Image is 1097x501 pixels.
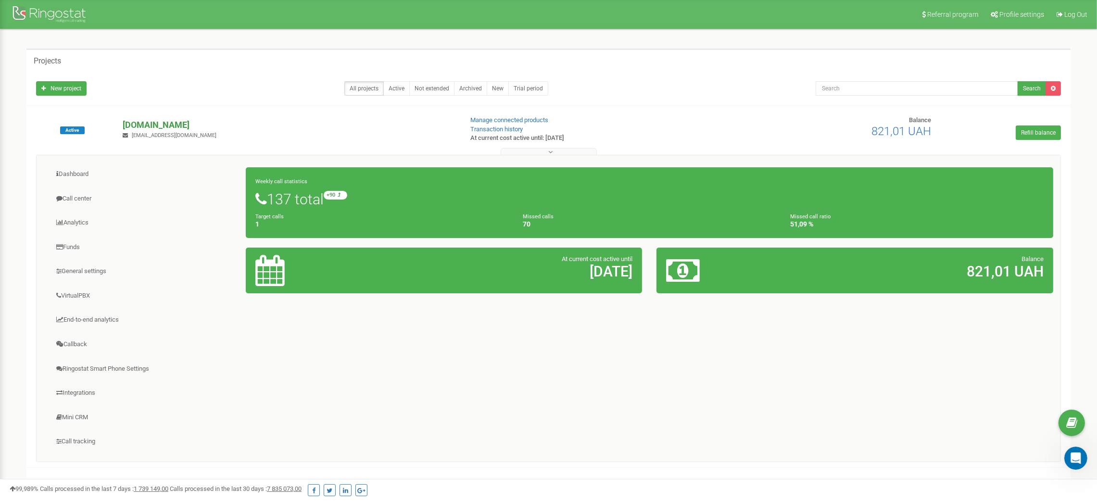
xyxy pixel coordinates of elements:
small: Target calls [255,213,284,220]
h4: 1 [255,221,508,228]
a: Active [383,81,410,96]
span: At current cost active until [562,255,632,263]
span: 821,01 UAH [871,125,931,138]
a: End-to-end analytics [44,308,246,332]
a: New project [36,81,87,96]
small: Weekly call statistics [255,178,307,185]
span: Balance [1021,255,1044,263]
iframe: Intercom live chat [1064,447,1087,470]
a: Call center [44,187,246,211]
a: Mini CRM [44,406,246,429]
p: At current cost active until: [DATE] [470,134,716,143]
h5: Projects [34,57,61,65]
button: Search [1018,81,1046,96]
input: Search [816,81,1018,96]
a: Transaction history [470,125,523,133]
span: Profile settings [999,11,1044,18]
a: All projects [344,81,384,96]
span: Calls processed in the last 30 days : [170,485,302,492]
u: 1 739 149,00 [134,485,168,492]
a: Funds [44,236,246,259]
small: Missed call ratio [791,213,831,220]
a: Callback [44,333,246,356]
h4: 51,09 % [791,221,1044,228]
span: Referral program [927,11,978,18]
a: VirtualPBX [44,284,246,308]
u: 7 835 073,00 [267,485,302,492]
p: [DOMAIN_NAME] [123,119,454,131]
a: Dashboard [44,163,246,186]
a: Refill balance [1016,125,1061,140]
h4: 70 [523,221,776,228]
span: 99,989% [10,485,38,492]
a: Ringostat Smart Phone Settings [44,357,246,381]
span: Active [60,126,85,134]
span: [EMAIL_ADDRESS][DOMAIN_NAME] [132,132,216,138]
h2: [DATE] [386,263,632,279]
a: Call tracking [44,430,246,453]
span: Balance [909,116,931,124]
a: New [487,81,509,96]
h2: 821,01 UAH [797,263,1044,279]
a: Analytics [44,211,246,235]
h1: 137 total [255,191,1044,207]
small: +90 [324,191,347,200]
a: Integrations [44,381,246,405]
a: General settings [44,260,246,283]
a: Archived [454,81,487,96]
small: Missed calls [523,213,554,220]
span: Calls processed in the last 7 days : [40,485,168,492]
a: Manage connected products [470,478,548,485]
a: Not extended [409,81,454,96]
a: Trial period [508,81,548,96]
a: Manage connected products [470,116,548,124]
span: Balance [909,478,931,485]
span: Log Out [1064,11,1087,18]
